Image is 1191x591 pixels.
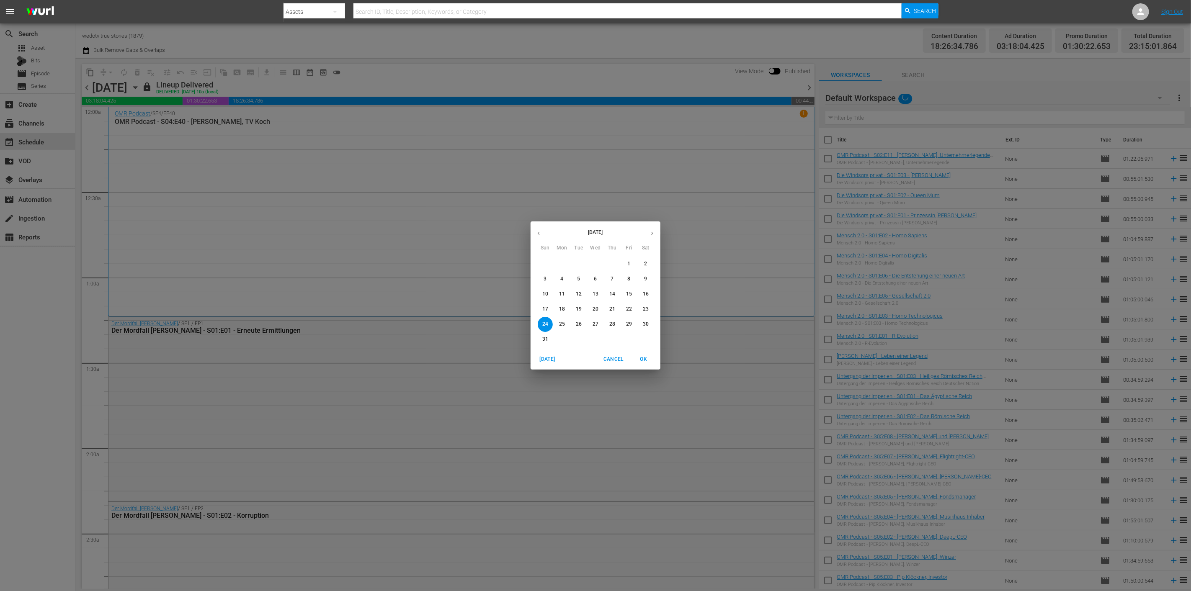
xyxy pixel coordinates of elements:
button: 13 [588,287,603,302]
p: 1 [627,260,630,267]
p: 6 [594,275,597,283]
button: 30 [638,317,653,332]
p: 3 [544,275,547,283]
button: 16 [638,287,653,302]
p: 8 [627,275,630,283]
img: ans4CAIJ8jUAAAAAAAAAAAAAAAAAAAAAAAAgQb4GAAAAAAAAAAAAAAAAAAAAAAAAJMjXAAAAAAAAAAAAAAAAAAAAAAAAgAT5G... [20,2,60,22]
button: 24 [538,317,553,332]
p: 19 [576,306,582,313]
p: [DATE] [547,229,644,236]
button: OK [630,352,657,366]
p: 14 [609,290,615,298]
p: 7 [611,275,614,283]
a: Sign Out [1161,8,1183,15]
p: 17 [542,306,548,313]
button: 18 [554,302,570,317]
button: 14 [605,287,620,302]
button: 1 [621,257,637,272]
p: 26 [576,321,582,328]
p: 31 [542,336,548,343]
button: 28 [605,317,620,332]
button: 26 [571,317,586,332]
span: Cancel [603,355,624,364]
p: 25 [559,321,565,328]
p: 18 [559,306,565,313]
p: 30 [643,321,649,328]
p: 5 [577,275,580,283]
button: 2 [638,257,653,272]
p: 22 [626,306,632,313]
button: Cancel [600,352,627,366]
p: 16 [643,290,649,298]
button: 8 [621,272,637,287]
span: Sat [638,244,653,252]
button: 20 [588,302,603,317]
button: 6 [588,272,603,287]
span: Thu [605,244,620,252]
p: 4 [560,275,563,283]
p: 2 [644,260,647,267]
p: 28 [609,321,615,328]
p: 27 [593,321,598,328]
p: 9 [644,275,647,283]
p: 24 [542,321,548,328]
button: 19 [571,302,586,317]
p: 13 [593,290,598,298]
p: 21 [609,306,615,313]
button: 10 [538,287,553,302]
p: 29 [626,321,632,328]
button: 12 [571,287,586,302]
p: 12 [576,290,582,298]
p: 15 [626,290,632,298]
button: 5 [571,272,586,287]
button: 23 [638,302,653,317]
span: Wed [588,244,603,252]
span: Mon [554,244,570,252]
button: 25 [554,317,570,332]
button: [DATE] [534,352,561,366]
span: Sun [538,244,553,252]
button: 22 [621,302,637,317]
p: 23 [643,306,649,313]
span: Search [914,3,936,18]
button: 21 [605,302,620,317]
span: Fri [621,244,637,252]
button: 27 [588,317,603,332]
span: Tue [571,244,586,252]
button: 29 [621,317,637,332]
button: 11 [554,287,570,302]
button: 4 [554,272,570,287]
button: 7 [605,272,620,287]
button: 9 [638,272,653,287]
p: 10 [542,290,548,298]
button: 31 [538,332,553,347]
span: OK [634,355,654,364]
button: 15 [621,287,637,302]
button: 3 [538,272,553,287]
span: menu [5,7,15,17]
span: [DATE] [537,355,557,364]
button: 17 [538,302,553,317]
p: 20 [593,306,598,313]
p: 11 [559,290,565,298]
